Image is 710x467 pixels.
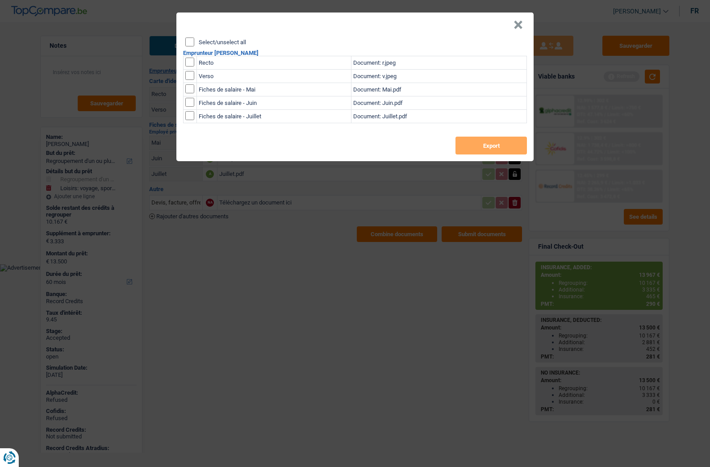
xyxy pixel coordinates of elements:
[351,96,527,110] td: Document: Juin.pdf
[183,50,527,56] h2: Emprunteur [PERSON_NAME]
[351,83,527,96] td: Document: Mai.pdf
[197,110,351,123] td: Fiches de salaire - Juillet
[197,70,351,83] td: Verso
[197,56,351,70] td: Recto
[455,137,527,154] button: Export
[197,83,351,96] td: Fiches de salaire - Mai
[199,39,246,45] label: Select/unselect all
[351,70,527,83] td: Document: v.jpeg
[197,96,351,110] td: Fiches de salaire - Juin
[351,110,527,123] td: Document: Juillet.pdf
[351,56,527,70] td: Document: r.jpeg
[514,21,523,29] button: Close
